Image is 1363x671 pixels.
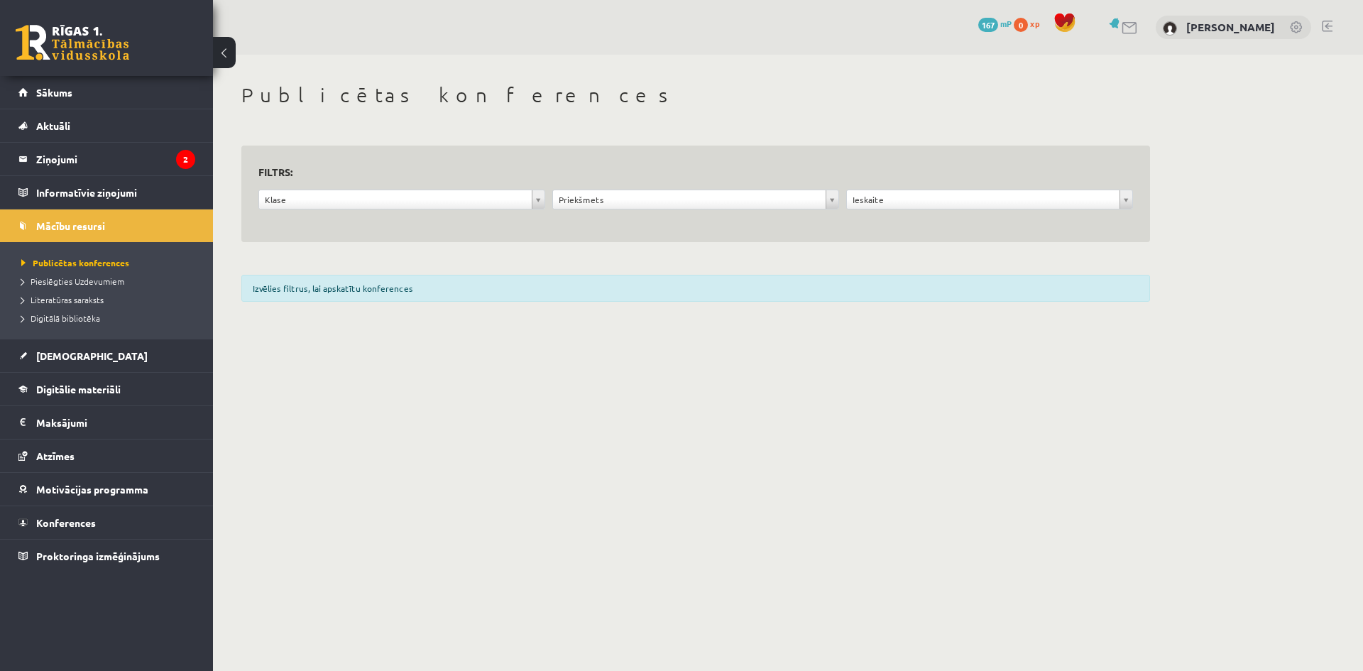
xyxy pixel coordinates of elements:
[18,540,195,572] a: Proktoringa izmēģinājums
[18,440,195,472] a: Atzīmes
[36,516,96,529] span: Konferences
[21,276,124,287] span: Pieslēgties Uzdevumiem
[18,143,195,175] a: Ziņojumi2
[18,76,195,109] a: Sākums
[21,312,100,324] span: Digitālā bibliotēka
[18,339,195,372] a: [DEMOGRAPHIC_DATA]
[21,256,199,269] a: Publicētas konferences
[36,143,195,175] legend: Ziņojumi
[36,119,70,132] span: Aktuāli
[1014,18,1046,29] a: 0 xp
[36,483,148,496] span: Motivācijas programma
[16,25,129,60] a: Rīgas 1. Tālmācības vidusskola
[1014,18,1028,32] span: 0
[18,506,195,539] a: Konferences
[559,190,820,209] span: Priekšmets
[1030,18,1039,29] span: xp
[1163,21,1177,36] img: Aleks Netlavs
[853,190,1114,209] span: Ieskaite
[258,163,1116,182] h3: Filtrs:
[36,383,121,395] span: Digitālie materiāli
[18,406,195,439] a: Maksājumi
[553,190,838,209] a: Priekšmets
[847,190,1132,209] a: Ieskaite
[21,257,129,268] span: Publicētas konferences
[21,312,199,324] a: Digitālā bibliotēka
[1186,20,1275,34] a: [PERSON_NAME]
[36,176,195,209] legend: Informatīvie ziņojumi
[265,190,526,209] span: Klase
[18,176,195,209] a: Informatīvie ziņojumi
[259,190,544,209] a: Klase
[18,109,195,142] a: Aktuāli
[36,550,160,562] span: Proktoringa izmēģinājums
[18,209,195,242] a: Mācību resursi
[36,406,195,439] legend: Maksājumi
[241,83,1150,107] h1: Publicētas konferences
[21,275,199,288] a: Pieslēgties Uzdevumiem
[18,473,195,506] a: Motivācijas programma
[21,294,104,305] span: Literatūras saraksts
[36,349,148,362] span: [DEMOGRAPHIC_DATA]
[36,86,72,99] span: Sākums
[241,275,1150,302] div: Izvēlies filtrus, lai apskatītu konferences
[176,150,195,169] i: 2
[21,293,199,306] a: Literatūras saraksts
[36,219,105,232] span: Mācību resursi
[978,18,1012,29] a: 167 mP
[978,18,998,32] span: 167
[1000,18,1012,29] span: mP
[36,449,75,462] span: Atzīmes
[18,373,195,405] a: Digitālie materiāli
